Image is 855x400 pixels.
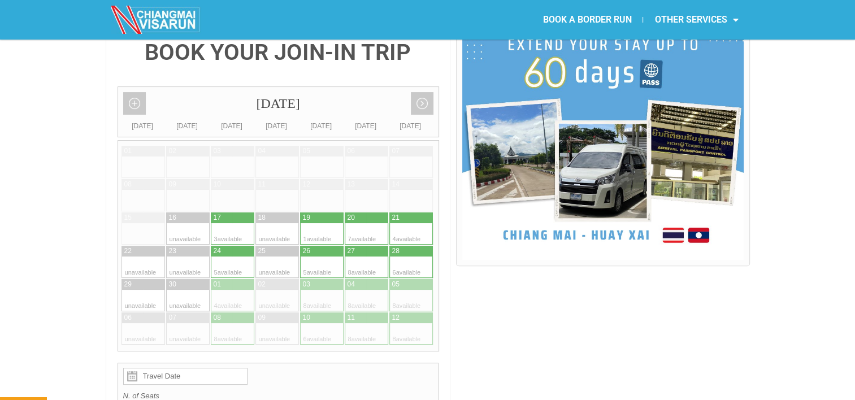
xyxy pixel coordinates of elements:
div: 01 [124,146,132,156]
div: 24 [214,246,221,256]
div: 16 [169,213,176,223]
div: 06 [124,313,132,323]
div: 02 [169,146,176,156]
div: [DATE] [165,120,210,132]
div: 10 [214,180,221,189]
div: 23 [169,246,176,256]
div: 04 [258,146,266,156]
div: 17 [214,213,221,223]
div: 25 [258,246,266,256]
div: [DATE] [299,120,344,132]
div: 08 [214,313,221,323]
a: BOOK A BORDER RUN [531,7,643,33]
div: 04 [348,280,355,289]
div: 11 [348,313,355,323]
div: 03 [214,146,221,156]
div: 03 [303,280,310,289]
div: 08 [124,180,132,189]
div: 07 [392,146,400,156]
div: 30 [169,280,176,289]
div: [DATE] [388,120,433,132]
div: 12 [303,180,310,189]
div: [DATE] [120,120,165,132]
div: 13 [348,180,355,189]
div: 09 [258,313,266,323]
div: 26 [303,246,310,256]
div: 27 [348,246,355,256]
div: 06 [348,146,355,156]
div: [DATE] [344,120,388,132]
div: [DATE] [118,87,439,120]
div: 07 [169,313,176,323]
div: 15 [124,213,132,223]
div: 18 [258,213,266,223]
nav: Menu [427,7,749,33]
div: 01 [214,280,221,289]
div: [DATE] [254,120,299,132]
a: OTHER SERVICES [643,7,749,33]
div: 28 [392,246,400,256]
div: 20 [348,213,355,223]
div: 14 [392,180,400,189]
div: 05 [392,280,400,289]
div: [DATE] [210,120,254,132]
div: 29 [124,280,132,289]
div: 21 [392,213,400,223]
div: 05 [303,146,310,156]
div: 12 [392,313,400,323]
div: 19 [303,213,310,223]
div: 02 [258,280,266,289]
div: 09 [169,180,176,189]
div: 10 [303,313,310,323]
div: 22 [124,246,132,256]
div: 11 [258,180,266,189]
h4: BOOK YOUR JOIN-IN TRIP [118,41,439,64]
